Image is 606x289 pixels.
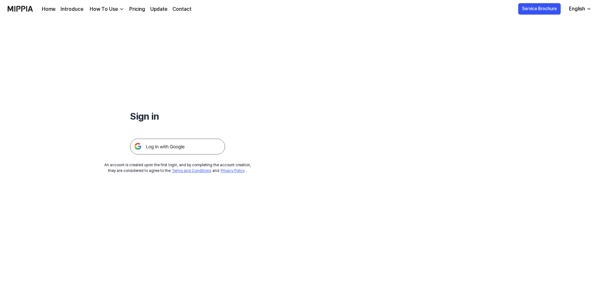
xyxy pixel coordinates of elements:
[130,109,225,123] h1: Sign in
[61,5,83,13] a: Introduce
[104,162,251,174] div: An account is created upon the first login, and by completing the account creation, they are cons...
[564,3,595,15] button: English
[172,168,211,173] a: Terms and Conditions
[119,7,124,12] img: down
[221,168,245,173] a: Privacy Policy
[568,5,586,13] div: English
[130,139,225,154] img: 구글 로그인 버튼
[518,3,561,15] button: Service Brochure
[129,5,145,13] a: Pricing
[150,5,167,13] a: Update
[42,5,55,13] a: Home
[172,5,191,13] a: Contact
[88,5,124,13] button: How To Use
[88,5,119,13] div: How To Use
